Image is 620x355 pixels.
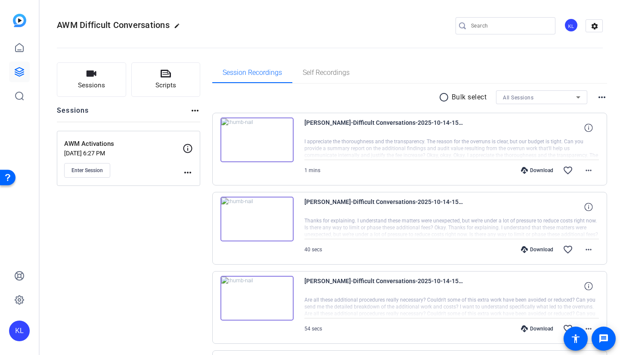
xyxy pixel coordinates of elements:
[517,325,558,332] div: Download
[597,92,607,102] mat-icon: more_horiz
[64,163,110,178] button: Enter Session
[304,117,464,138] span: [PERSON_NAME]-Difficult Conversations-2025-10-14-15-38-25-412-0
[78,80,105,90] span: Sessions
[503,95,533,101] span: All Sessions
[517,246,558,253] div: Download
[471,21,549,31] input: Search
[71,167,103,174] span: Enter Session
[220,117,294,162] img: thumb-nail
[304,167,320,173] span: 1 mins
[13,14,26,27] img: blue-gradient.svg
[64,139,183,149] p: AWM Activations
[570,333,581,344] mat-icon: accessibility
[439,92,452,102] mat-icon: radio_button_unchecked
[563,165,573,176] mat-icon: favorite_border
[57,20,170,30] span: AWM Difficult Conversations
[64,150,183,157] p: [DATE] 6:27 PM
[563,324,573,334] mat-icon: favorite_border
[57,62,126,97] button: Sessions
[220,197,294,241] img: thumb-nail
[183,167,193,178] mat-icon: more_horiz
[155,80,176,90] span: Scripts
[303,69,350,76] span: Self Recordings
[57,105,89,122] h2: Sessions
[131,62,201,97] button: Scripts
[304,197,464,217] span: [PERSON_NAME]-Difficult Conversations-2025-10-14-15-37-28-701-0
[174,23,184,33] mat-icon: edit
[564,18,579,33] ngx-avatar: Knowledge Launch
[190,105,200,116] mat-icon: more_horiz
[586,20,603,33] mat-icon: settings
[583,165,594,176] mat-icon: more_horiz
[304,326,322,332] span: 54 secs
[223,69,282,76] span: Session Recordings
[304,247,322,253] span: 40 secs
[583,324,594,334] mat-icon: more_horiz
[583,244,594,255] mat-icon: more_horiz
[304,276,464,296] span: [PERSON_NAME]-Difficult Conversations-2025-10-14-15-36-01-084-0
[9,321,30,341] div: KL
[517,167,558,174] div: Download
[563,244,573,255] mat-icon: favorite_border
[452,92,487,102] p: Bulk select
[598,333,609,344] mat-icon: message
[220,276,294,321] img: thumb-nail
[564,18,578,32] div: KL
